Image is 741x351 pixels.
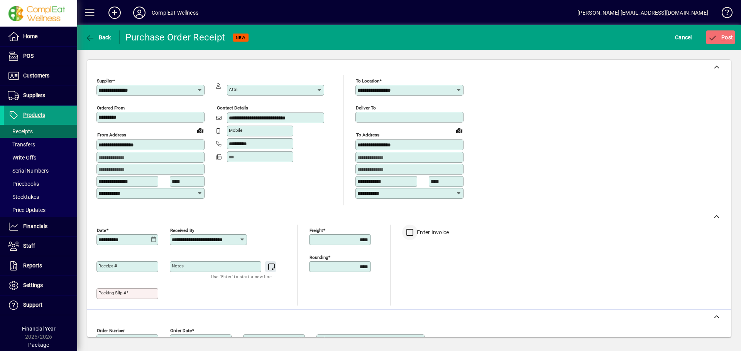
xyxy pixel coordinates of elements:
mat-label: Rounding [310,254,328,260]
span: Write Offs [8,155,36,161]
span: Customers [23,72,49,79]
mat-label: Deliver To [356,105,376,111]
span: Support [23,302,42,308]
a: Pricebooks [4,177,77,190]
a: Staff [4,237,77,256]
div: [PERSON_NAME] [EMAIL_ADDRESS][DOMAIN_NAME] [577,7,708,19]
mat-label: Date [97,227,106,233]
mat-hint: Use 'Enter' to start a new line [211,272,272,281]
span: Suppliers [23,92,45,98]
a: Price Updates [4,203,77,217]
a: Suppliers [4,86,77,105]
span: Receipts [8,128,33,134]
span: NEW [236,35,245,40]
app-page-header-button: Back [77,30,120,44]
span: Stocktakes [8,194,39,200]
a: Serial Numbers [4,164,77,177]
span: Back [85,34,111,40]
span: Cancel [675,31,692,44]
a: View on map [453,124,465,136]
a: POS [4,47,77,66]
mat-label: Required by [245,336,269,342]
mat-label: Order date [170,327,192,333]
mat-label: Received by [170,227,194,233]
a: Transfers [4,138,77,151]
a: Support [4,296,77,315]
span: Financials [23,223,47,229]
span: Products [23,112,45,118]
a: Knowledge Base [716,2,731,27]
a: Financials [4,217,77,236]
div: ComplEat Wellness [152,7,198,19]
button: Profile [127,6,152,20]
a: Write Offs [4,151,77,164]
button: Post [706,30,735,44]
a: Stocktakes [4,190,77,203]
span: Reports [23,262,42,269]
label: Enter Invoice [415,228,449,236]
span: Pricebooks [8,181,39,187]
mat-label: Packing Slip # [98,290,126,296]
a: Reports [4,256,77,275]
mat-label: Mobile [229,128,242,133]
span: Package [28,342,49,348]
mat-label: Freight [310,227,323,233]
mat-label: To location [356,78,379,84]
a: View on map [194,124,206,136]
a: Customers [4,66,77,86]
mat-label: Receipt # [98,263,117,269]
button: Add [102,6,127,20]
mat-label: Ordered from [97,105,125,111]
span: Settings [23,282,43,288]
mat-label: Supplier [97,78,113,84]
mat-label: Attn [229,87,237,92]
div: Purchase Order Receipt [125,31,225,44]
span: P [721,34,725,40]
span: Financial Year [22,326,56,332]
span: Staff [23,243,35,249]
span: Transfers [8,141,35,148]
a: Settings [4,276,77,295]
span: Price Updates [8,207,46,213]
mat-label: Notes [172,263,184,269]
span: POS [23,53,34,59]
button: Cancel [673,30,694,44]
span: Serial Numbers [8,168,49,174]
a: Home [4,27,77,46]
span: Home [23,33,37,39]
span: ost [708,34,733,40]
mat-label: Order number [97,327,125,333]
mat-label: Deliver via [318,336,340,342]
button: Back [83,30,113,44]
a: Receipts [4,125,77,138]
